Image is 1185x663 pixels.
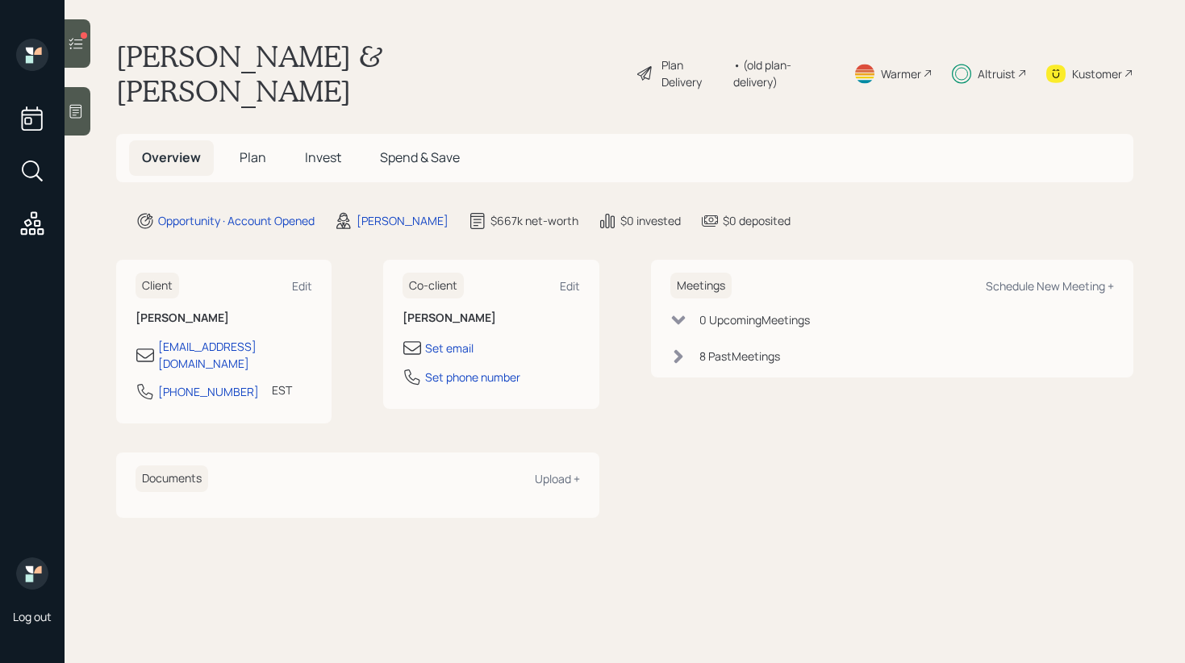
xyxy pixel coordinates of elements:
span: Overview [142,148,201,166]
span: Invest [305,148,341,166]
div: [PERSON_NAME] [357,212,449,229]
h1: [PERSON_NAME] & [PERSON_NAME] [116,39,623,108]
div: Kustomer [1072,65,1122,82]
div: Log out [13,609,52,624]
div: 8 Past Meeting s [699,348,780,365]
div: Upload + [535,471,580,486]
div: Edit [292,278,312,294]
img: retirable_logo.png [16,557,48,590]
div: Set phone number [425,369,520,386]
h6: [PERSON_NAME] [136,311,312,325]
div: Schedule New Meeting + [986,278,1114,294]
span: Plan [240,148,266,166]
span: Spend & Save [380,148,460,166]
div: [PHONE_NUMBER] [158,383,259,400]
div: Edit [560,278,580,294]
div: EST [272,382,292,398]
div: Opportunity · Account Opened [158,212,315,229]
div: 0 Upcoming Meeting s [699,311,810,328]
h6: Co-client [403,273,464,299]
div: [EMAIL_ADDRESS][DOMAIN_NAME] [158,338,312,372]
h6: Client [136,273,179,299]
div: Plan Delivery [661,56,725,90]
div: Set email [425,340,474,357]
h6: Meetings [670,273,732,299]
div: $667k net-worth [490,212,578,229]
div: $0 invested [620,212,681,229]
h6: Documents [136,465,208,492]
h6: [PERSON_NAME] [403,311,579,325]
div: Altruist [978,65,1016,82]
div: $0 deposited [723,212,791,229]
div: Warmer [881,65,921,82]
div: • (old plan-delivery) [733,56,834,90]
